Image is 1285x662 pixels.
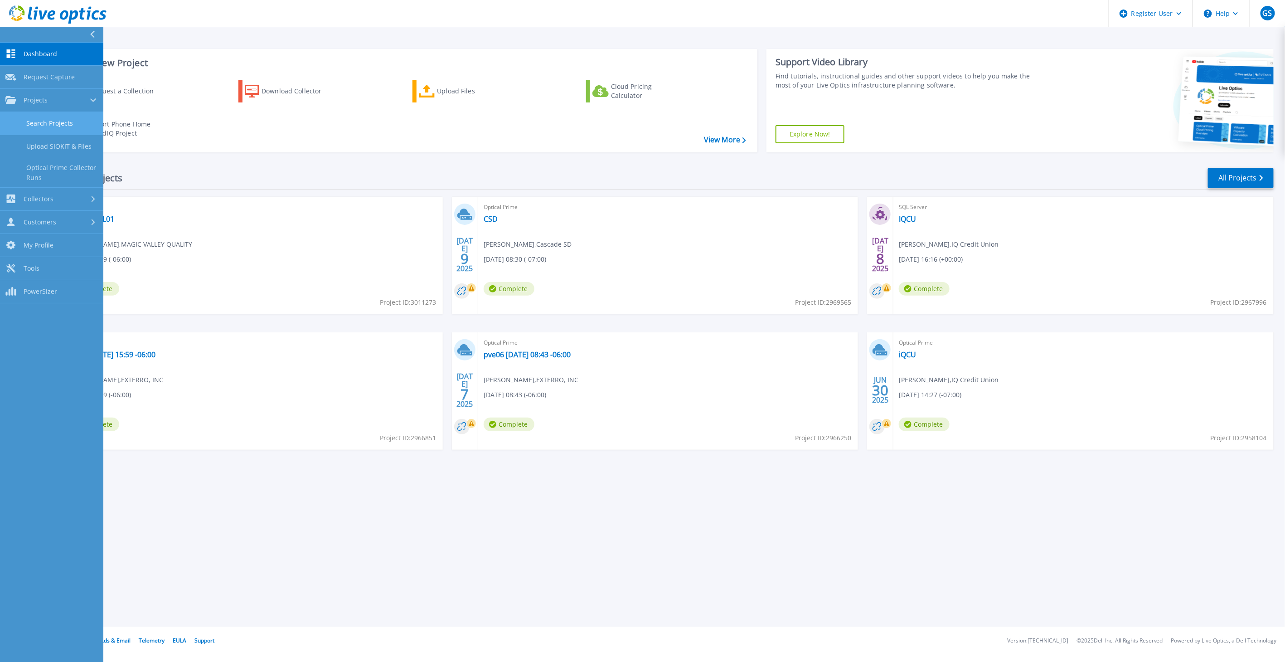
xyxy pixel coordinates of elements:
[89,120,160,138] div: Import Phone Home CloudIQ Project
[484,350,571,359] a: pve06 [DATE] 08:43 -06:00
[64,58,746,68] h3: Start a New Project
[872,374,889,407] div: JUN 2025
[68,239,192,249] span: [PERSON_NAME] , MAGIC VALLEY QUALITY
[484,254,546,264] span: [DATE] 08:30 (-07:00)
[100,637,131,644] a: Ads & Email
[24,264,39,273] span: Tools
[484,239,572,249] span: [PERSON_NAME] , Cascade SD
[899,375,999,385] span: [PERSON_NAME] , IQ Credit Union
[24,195,53,203] span: Collectors
[776,72,1039,90] div: Find tutorials, instructional guides and other support videos to help you make the most of your L...
[872,386,888,394] span: 30
[24,73,75,81] span: Request Capture
[1211,433,1267,443] span: Project ID: 2958104
[238,80,339,102] a: Download Collector
[380,433,436,443] span: Project ID: 2966851
[899,282,950,296] span: Complete
[795,433,851,443] span: Project ID: 2966250
[24,241,53,249] span: My Profile
[776,125,844,143] a: Explore Now!
[461,390,469,398] span: 7
[899,214,916,224] a: IQCU
[899,390,961,400] span: [DATE] 14:27 (-07:00)
[899,350,916,359] a: iQCU
[484,418,534,431] span: Complete
[872,238,889,271] div: [DATE] 2025
[24,218,56,226] span: Customers
[24,287,57,296] span: PowerSizer
[173,637,186,644] a: EULA
[484,390,546,400] span: [DATE] 08:43 (-06:00)
[64,80,165,102] a: Request a Collection
[456,238,474,271] div: [DATE] 2025
[484,338,853,348] span: Optical Prime
[68,350,155,359] a: pve06 [DATE] 15:59 -06:00
[456,374,474,407] div: [DATE] 2025
[484,214,498,224] a: CSD
[586,80,687,102] a: Cloud Pricing Calculator
[899,254,963,264] span: [DATE] 16:16 (+00:00)
[484,202,853,212] span: Optical Prime
[611,82,684,100] div: Cloud Pricing Calculator
[437,82,509,100] div: Upload Files
[1263,10,1272,17] span: GS
[1007,638,1068,644] li: Version: [TECHNICAL_ID]
[484,282,534,296] span: Complete
[1171,638,1277,644] li: Powered by Live Optics, a Dell Technology
[90,82,163,100] div: Request a Collection
[899,239,999,249] span: [PERSON_NAME] , IQ Credit Union
[412,80,514,102] a: Upload Files
[795,297,851,307] span: Project ID: 2969565
[68,202,437,212] span: Optical Prime
[194,637,214,644] a: Support
[1076,638,1163,644] li: © 2025 Dell Inc. All Rights Reserved
[461,255,469,263] span: 9
[899,202,1268,212] span: SQL Server
[262,82,334,100] div: Download Collector
[68,338,437,348] span: Optical Prime
[68,375,163,385] span: [PERSON_NAME] , EXTERRO, INC
[899,338,1268,348] span: Optical Prime
[704,136,746,144] a: View More
[484,375,578,385] span: [PERSON_NAME] , EXTERRO, INC
[1208,168,1274,188] a: All Projects
[1211,297,1267,307] span: Project ID: 2967996
[139,637,165,644] a: Telemetry
[380,297,436,307] span: Project ID: 3011273
[876,255,884,263] span: 8
[24,96,48,104] span: Projects
[776,56,1039,68] div: Support Video Library
[24,50,57,58] span: Dashboard
[899,418,950,431] span: Complete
